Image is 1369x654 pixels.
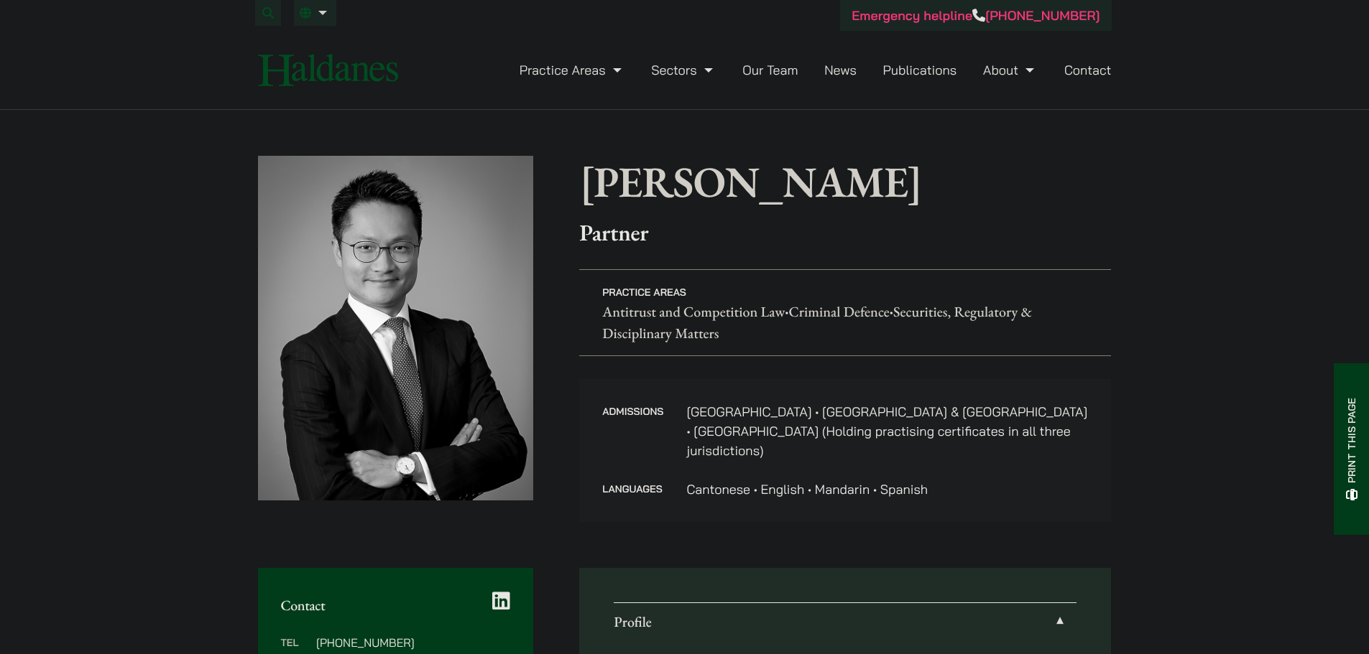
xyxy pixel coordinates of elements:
[602,402,663,480] dt: Admissions
[492,591,510,611] a: LinkedIn
[579,269,1111,356] p: • •
[258,54,398,86] img: Logo of Haldanes
[651,62,716,78] a: Sectors
[789,302,890,321] a: Criminal Defence
[602,302,785,321] a: Antitrust and Competition Law
[614,603,1077,640] a: Profile
[520,62,625,78] a: Practice Areas
[602,480,663,499] dt: Languages
[316,637,510,648] dd: [PHONE_NUMBER]
[300,7,331,19] a: EN
[281,597,511,614] h2: Contact
[983,62,1038,78] a: About
[1064,62,1112,78] a: Contact
[742,62,798,78] a: Our Team
[824,62,857,78] a: News
[883,62,957,78] a: Publications
[579,219,1111,246] p: Partner
[602,286,686,299] span: Practice Areas
[579,156,1111,207] h1: [PERSON_NAME]
[686,480,1088,499] dd: Cantonese • English • Mandarin • Spanish
[852,7,1100,24] a: Emergency helpline[PHONE_NUMBER]
[602,302,1032,342] a: Securities, Regulatory & Disciplinary Matters
[686,402,1088,460] dd: [GEOGRAPHIC_DATA] • [GEOGRAPHIC_DATA] & [GEOGRAPHIC_DATA] • [GEOGRAPHIC_DATA] (Holding practising...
